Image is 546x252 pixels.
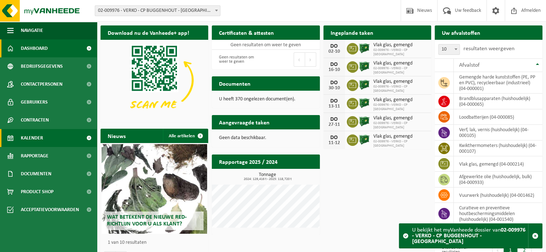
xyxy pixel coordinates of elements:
h2: Certificaten & attesten [212,25,281,39]
h2: Nieuws [101,129,133,143]
span: Contactpersonen [21,75,62,93]
span: Documenten [21,165,51,183]
span: Vlak glas, gemengd [373,61,428,66]
td: Geen resultaten om weer te geven [212,40,319,50]
a: Alle artikelen [163,129,207,143]
div: DO [327,62,341,67]
span: 02-009976 - VERKO - CP [GEOGRAPHIC_DATA] [373,48,428,57]
div: 30-10 [327,86,341,91]
div: DO [327,117,341,122]
a: Wat betekent de nieuwe RED-richtlijn voor u als klant? [102,144,207,234]
label: resultaten weergeven [463,46,514,52]
div: DO [327,98,341,104]
td: afgewerkte olie (huishoudelijk, bulk) (04-000933) [454,172,542,187]
span: Afvalstof [459,62,480,68]
span: Vlak glas, gemengd [373,79,428,85]
div: 16-10 [327,67,341,72]
img: CR-BO-1C-1900-MET-01 [358,115,370,127]
div: 02-10 [327,49,341,54]
span: 02-009976 - VERKO - CP [GEOGRAPHIC_DATA] [373,139,428,148]
img: Download de VHEPlus App [101,40,208,120]
img: CR-BO-1C-1900-MET-01 [358,133,370,146]
span: 02-009976 - VERKO - CP [GEOGRAPHIC_DATA] [373,66,428,75]
div: 27-11 [327,122,341,127]
h3: Tonnage [215,172,319,181]
h2: Rapportage 2025 / 2024 [212,154,285,168]
span: Vlak glas, gemengd [373,134,428,139]
span: 2024: 129,416 t - 2025: 118,720 t [215,177,319,181]
span: Acceptatievoorwaarden [21,201,79,219]
span: 02-009976 - VERKO - CP BUGGENHOUT - BUGGENHOUT [95,5,220,16]
td: vuurwerk (huishoudelijk) (04-001462) [454,187,542,203]
span: 02-009976 - VERKO - CP [GEOGRAPHIC_DATA] [373,103,428,111]
span: Gebruikers [21,93,48,111]
h2: Download nu de Vanheede+ app! [101,25,196,39]
div: Geen resultaten om weer te geven [215,52,262,67]
button: Next [305,52,316,67]
p: Geen data beschikbaar. [219,135,312,141]
p: 1 van 10 resultaten [108,240,205,245]
img: CR-BO-1C-1900-MET-01 [358,42,370,54]
span: Product Shop [21,183,53,201]
span: Vlak glas, gemengd [373,42,428,48]
td: curatieve en preventieve houtbeschermingsmiddelen (huishoudelijk) (04-001540) [454,203,542,224]
img: CR-BO-1C-1900-MET-01 [358,97,370,109]
div: DO [327,80,341,86]
td: kwikthermometers (huishoudelijk) (04-000107) [454,141,542,156]
td: gemengde harde kunststoffen (PE, PP en PVC), recycleerbaar (industrieel) (04-000001) [454,72,542,94]
span: 10 [438,44,460,55]
span: Contracten [21,111,49,129]
div: U bekijkt het myVanheede dossier van [412,224,528,248]
h2: Uw afvalstoffen [435,25,487,39]
td: loodbatterijen (04-000085) [454,109,542,125]
h2: Ingeplande taken [323,25,381,39]
img: CR-BO-1C-1900-MET-01 [358,79,370,91]
span: Kalender [21,129,43,147]
span: 02-009976 - VERKO - CP BUGGENHOUT - BUGGENHOUT [95,6,220,16]
button: Previous [294,52,305,67]
span: Navigatie [21,22,43,39]
span: 10 [439,44,459,54]
span: Vlak glas, gemengd [373,115,428,121]
div: DO [327,43,341,49]
a: Bekijk rapportage [266,168,319,183]
strong: 02-009976 - VERKO - CP BUGGENHOUT - [GEOGRAPHIC_DATA] [412,227,526,244]
p: U heeft 370 ongelezen document(en). [219,97,312,102]
div: 13-11 [327,104,341,109]
span: Dashboard [21,39,48,57]
td: brandblusapparaten (huishoudelijk) (04-000065) [454,94,542,109]
div: DO [327,135,341,141]
h2: Aangevraagde taken [212,115,277,129]
h2: Documenten [212,76,258,90]
span: Rapportage [21,147,48,165]
span: Bedrijfsgegevens [21,57,63,75]
span: 02-009976 - VERKO - CP [GEOGRAPHIC_DATA] [373,85,428,93]
div: 11-12 [327,141,341,146]
span: 02-009976 - VERKO - CP [GEOGRAPHIC_DATA] [373,121,428,130]
td: vlak glas, gemengd (04-000214) [454,156,542,172]
td: verf, lak, vernis (huishoudelijk) (04-000105) [454,125,542,141]
img: CR-BO-1C-1900-MET-01 [358,60,370,72]
span: Wat betekent de nieuwe RED-richtlijn voor u als klant? [107,214,187,227]
span: Vlak glas, gemengd [373,97,428,103]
